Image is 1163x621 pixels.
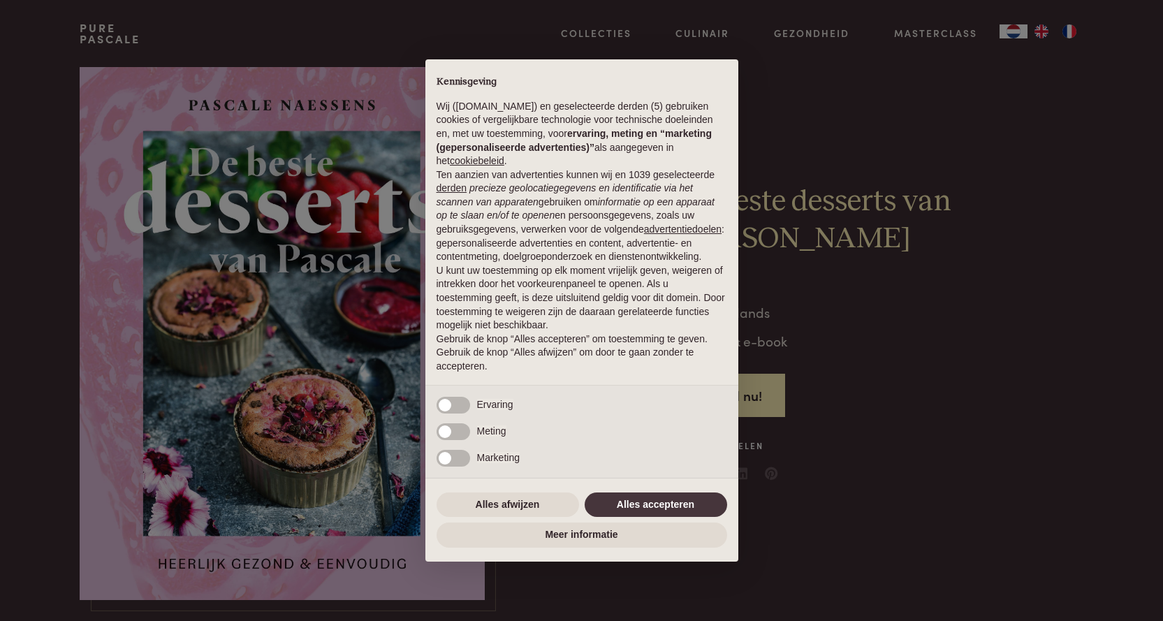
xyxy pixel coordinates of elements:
span: Meting [477,425,506,437]
button: Alles accepteren [585,492,727,518]
span: Ervaring [477,399,513,410]
p: Wij ([DOMAIN_NAME]) en geselecteerde derden (5) gebruiken cookies of vergelijkbare technologie vo... [437,100,727,168]
em: precieze geolocatiegegevens en identificatie via het scannen van apparaten [437,182,693,207]
span: Marketing [477,452,520,463]
strong: ervaring, meting en “marketing (gepersonaliseerde advertenties)” [437,128,712,153]
em: informatie op een apparaat op te slaan en/of te openen [437,196,715,221]
h2: Kennisgeving [437,76,727,89]
p: U kunt uw toestemming op elk moment vrijelijk geven, weigeren of intrekken door het voorkeurenpan... [437,264,727,333]
p: Gebruik de knop “Alles accepteren” om toestemming te geven. Gebruik de knop “Alles afwijzen” om d... [437,333,727,374]
button: Alles afwijzen [437,492,579,518]
button: derden [437,182,467,196]
a: cookiebeleid [450,155,504,166]
button: advertentiedoelen [644,223,722,237]
button: Meer informatie [437,523,727,548]
p: Ten aanzien van advertenties kunnen wij en 1039 geselecteerde gebruiken om en persoonsgegevens, z... [437,168,727,264]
